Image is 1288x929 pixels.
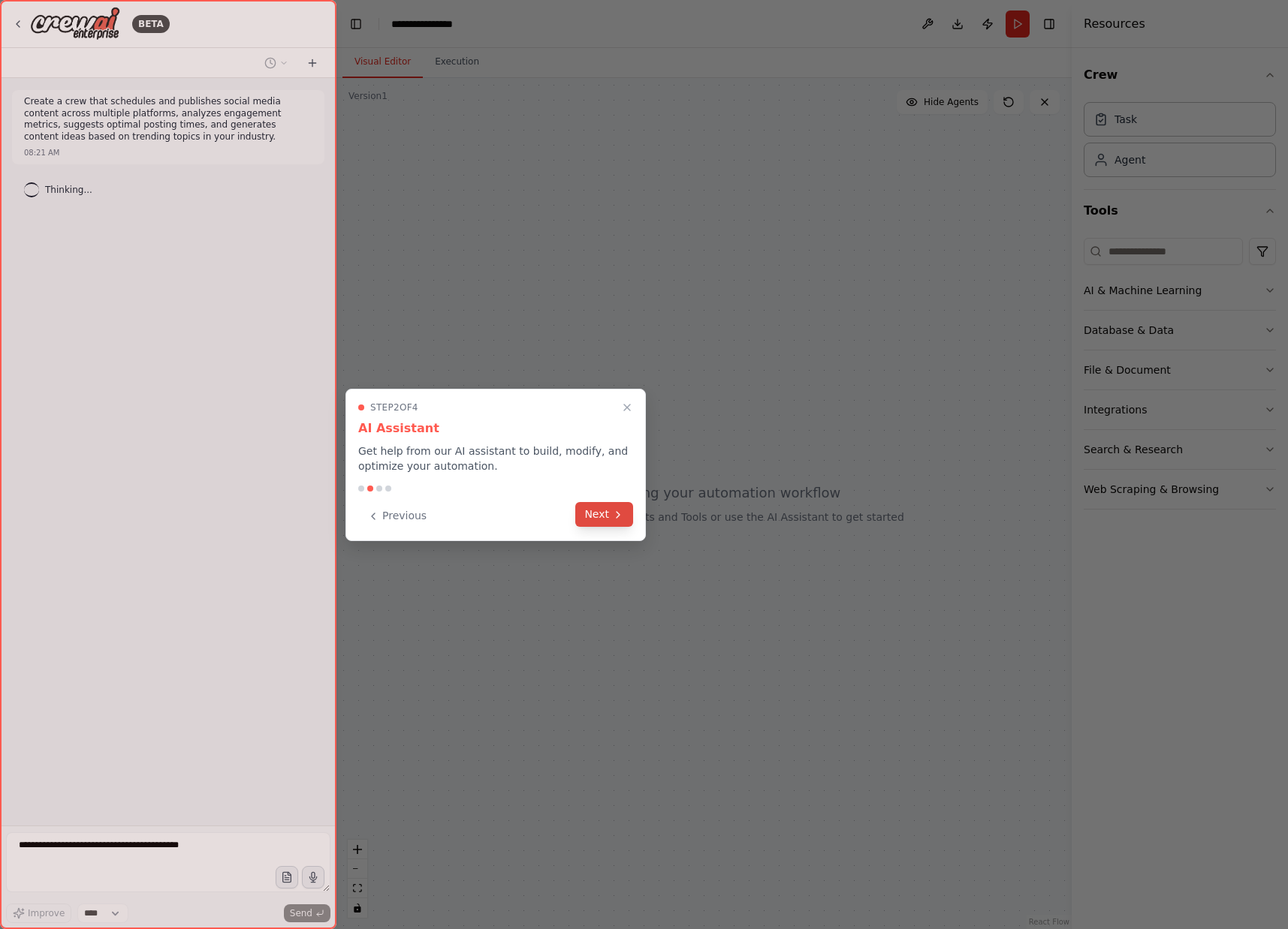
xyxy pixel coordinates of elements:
span: Step 2 of 4 [370,401,418,413]
button: Next [575,502,633,527]
button: Close walkthrough [618,398,636,416]
button: Previous [358,504,436,528]
h3: AI Assistant [358,419,633,437]
button: Hide left sidebar [345,14,366,35]
p: Get help from our AI assistant to build, modify, and optimize your automation. [358,443,633,474]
